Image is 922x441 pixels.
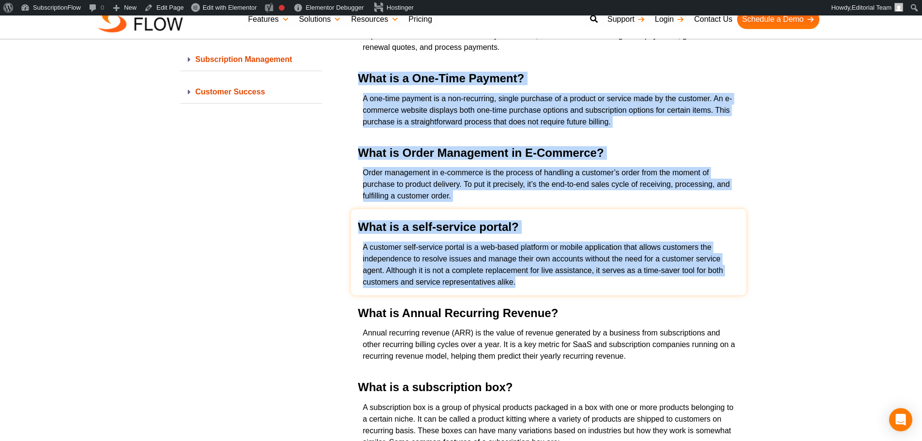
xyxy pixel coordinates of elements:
span: Editorial Team [852,4,892,11]
a: Solutions [294,10,347,29]
a: Features [243,10,294,29]
span: Edit with Elementor [203,4,257,11]
img: Subscriptionflow [98,7,183,32]
a: Resources [346,10,403,29]
a: Schedule a Demo [737,10,819,29]
div: Customer Success [181,81,322,104]
div: Open Intercom Messenger [889,408,912,431]
a: Customer Success [196,88,265,96]
a: Subscription Management [196,55,292,63]
div: Focus keyphrase not set [279,5,285,11]
div: Subscription Management [181,48,322,71]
